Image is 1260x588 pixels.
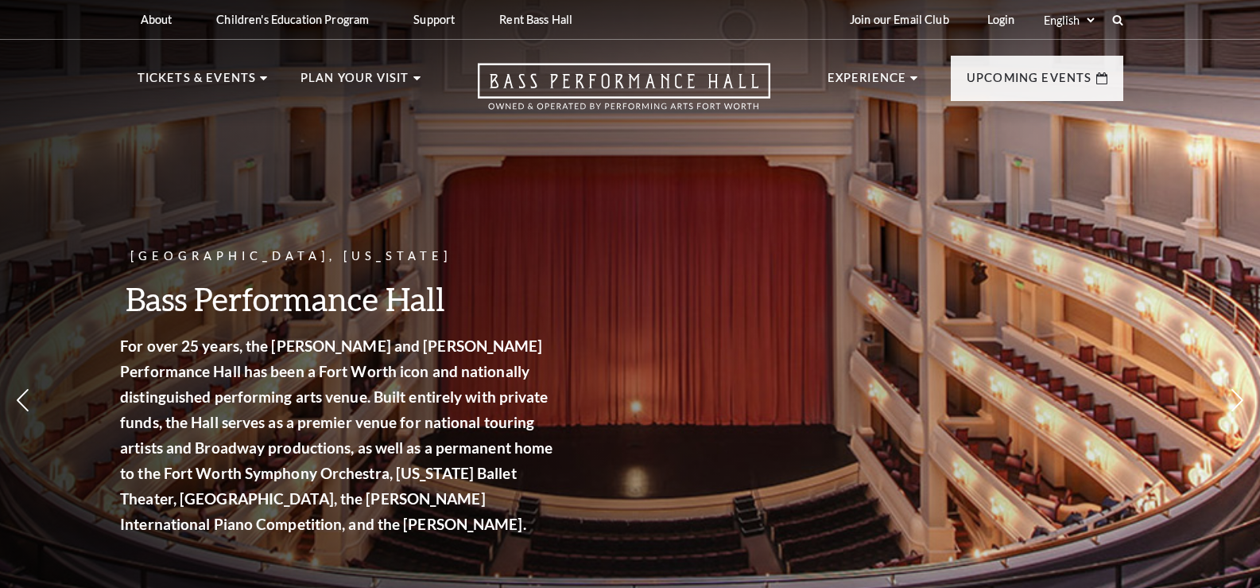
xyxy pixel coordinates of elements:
strong: For over 25 years, the [PERSON_NAME] and [PERSON_NAME] Performance Hall has been a Fort Worth ico... [131,337,564,533]
p: Experience [828,68,907,97]
p: Tickets & Events [138,68,257,97]
p: Support [413,13,455,26]
p: [GEOGRAPHIC_DATA], [US_STATE] [131,247,568,267]
p: Upcoming Events [967,68,1092,97]
p: Plan Your Visit [300,68,409,97]
p: Rent Bass Hall [499,13,572,26]
select: Select: [1041,13,1097,28]
p: About [141,13,173,26]
h3: Bass Performance Hall [131,278,568,319]
p: Children's Education Program [216,13,369,26]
